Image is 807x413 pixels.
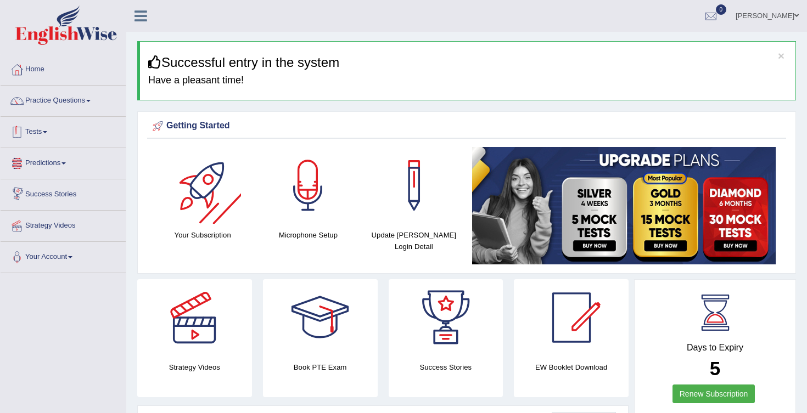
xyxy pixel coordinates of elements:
a: Your Account [1,242,126,269]
a: Strategy Videos [1,211,126,238]
h4: EW Booklet Download [514,361,629,373]
b: 5 [710,358,720,379]
h3: Successful entry in the system [148,55,787,70]
a: Tests [1,117,126,144]
h4: Have a pleasant time! [148,75,787,86]
img: small5.jpg [472,147,776,264]
a: Success Stories [1,179,126,207]
span: 0 [716,4,727,15]
h4: Book PTE Exam [263,361,378,373]
a: Home [1,54,126,82]
h4: Days to Expiry [647,343,783,353]
a: Renew Subscription [672,384,755,403]
a: Practice Questions [1,86,126,113]
h4: Your Subscription [155,229,250,241]
h4: Microphone Setup [261,229,355,241]
h4: Strategy Videos [137,361,252,373]
div: Getting Started [150,118,783,134]
a: Predictions [1,148,126,176]
button: × [778,50,784,61]
h4: Success Stories [389,361,503,373]
h4: Update [PERSON_NAME] Login Detail [367,229,461,252]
